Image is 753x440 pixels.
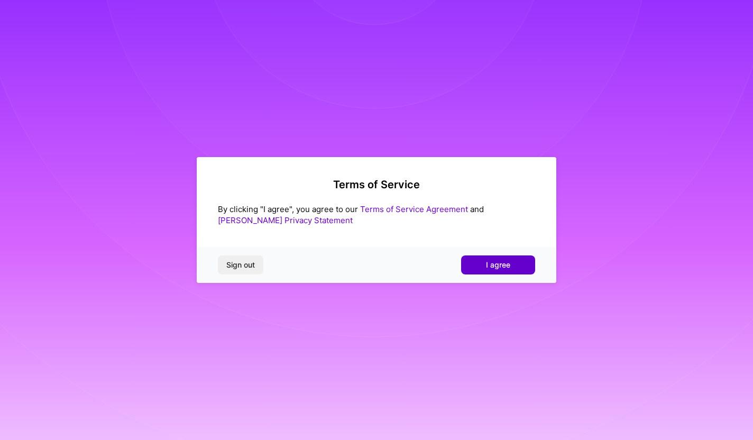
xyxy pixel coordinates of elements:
button: Sign out [218,255,263,274]
span: I agree [486,260,510,270]
a: [PERSON_NAME] Privacy Statement [218,215,353,225]
div: By clicking "I agree", you agree to our and [218,204,535,226]
a: Terms of Service Agreement [360,204,468,214]
span: Sign out [226,260,255,270]
h2: Terms of Service [218,178,535,191]
button: I agree [461,255,535,274]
